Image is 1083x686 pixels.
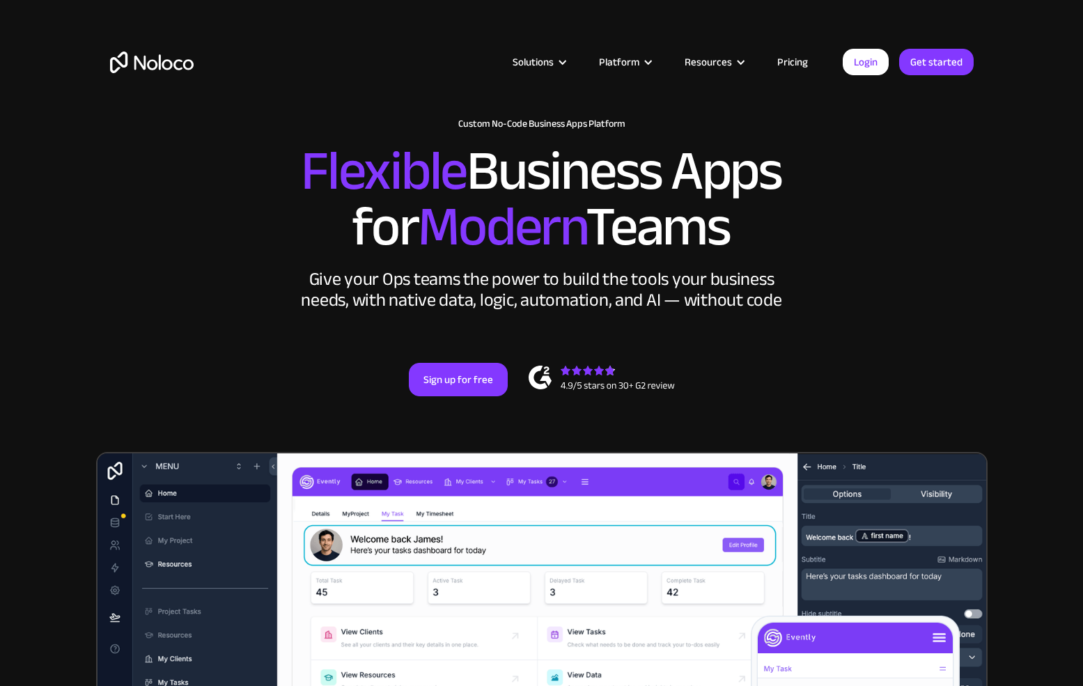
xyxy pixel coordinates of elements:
a: Get started [899,49,974,75]
div: Solutions [513,53,554,71]
span: Flexible [301,119,467,223]
h2: Business Apps for Teams [110,143,974,255]
div: Resources [667,53,760,71]
div: Resources [685,53,732,71]
a: Pricing [760,53,825,71]
div: Solutions [495,53,582,71]
div: Platform [582,53,667,71]
div: Give your Ops teams the power to build the tools your business needs, with native data, logic, au... [298,269,786,311]
div: Platform [599,53,639,71]
a: Login [843,49,889,75]
a: home [110,52,194,73]
a: Sign up for free [409,363,508,396]
span: Modern [418,175,586,279]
